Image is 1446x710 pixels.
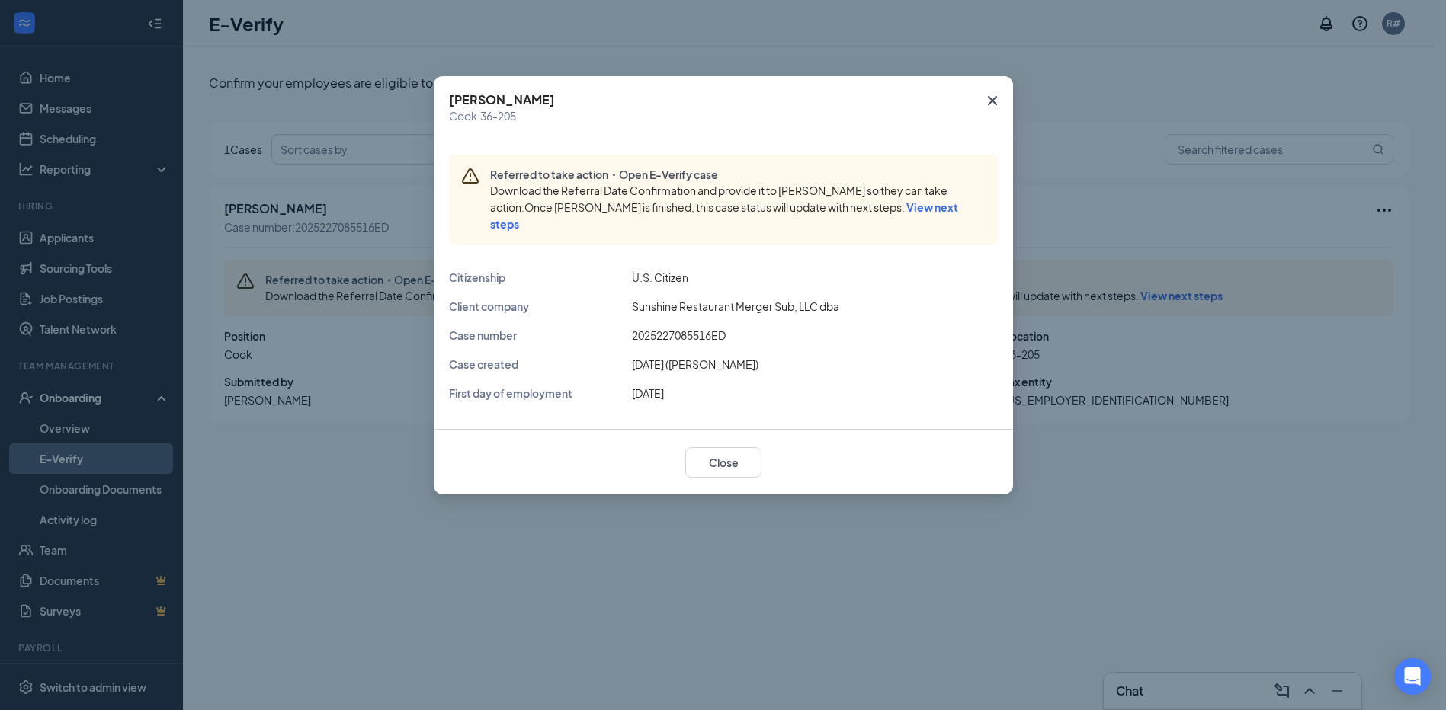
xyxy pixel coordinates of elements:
[972,76,1013,125] button: Close
[631,298,838,315] div: Sunshine Restaurant Merger Sub, LLC dba
[449,299,529,313] span: Client company
[449,108,555,123] span: Cook · 36-205
[449,328,517,342] span: Case number
[685,447,761,478] button: Close
[449,386,572,400] span: First day of employment
[631,269,688,286] div: U.S. Citizen
[490,184,958,231] span: Download the Referral Date Confirmation and provide it to [PERSON_NAME] so they can take action.O...
[631,385,663,401] div: [DATE]
[449,91,555,123] div: [PERSON_NAME]
[631,356,758,373] div: [DATE] ([PERSON_NAME])
[631,327,725,344] div: 2025227085516ED
[490,200,958,231] span: View next steps
[490,167,986,182] span: Referred to take action・Open E-Verify case
[449,357,518,371] span: Case created
[449,270,505,284] span: Citizenship
[1394,658,1431,695] div: Open Intercom Messenger
[983,91,1002,110] svg: Cross
[461,167,479,185] svg: Warning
